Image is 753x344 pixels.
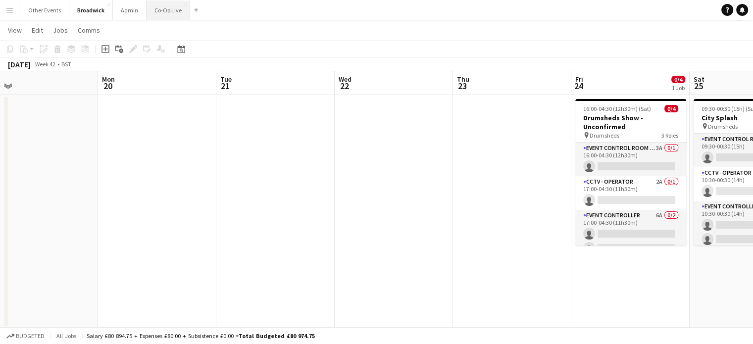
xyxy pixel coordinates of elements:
span: 24 [574,80,583,92]
span: Jobs [53,26,68,35]
span: Fri [575,75,583,84]
app-job-card: 16:00-04:30 (12h30m) (Sat)0/4Drumsheds Show - Unconfirmed Drumsheds3 RolesEvent Control Room Mana... [575,99,686,246]
span: 0/4 [671,76,685,83]
a: Jobs [49,24,72,37]
span: Mon [102,75,115,84]
span: 20 [100,80,115,92]
div: BST [61,60,71,68]
button: Budgeted [5,331,46,342]
span: 3 Roles [661,132,678,139]
span: 22 [337,80,351,92]
span: Total Budgeted £80 974.75 [239,332,315,340]
span: All jobs [54,332,78,340]
div: [DATE] [8,59,31,69]
span: 0/4 [664,105,678,112]
span: Thu [457,75,469,84]
h3: Drumsheds Show - Unconfirmed [575,113,686,131]
span: Sat [694,75,704,84]
app-card-role: CCTV - Operator2A0/117:00-04:30 (11h30m) [575,176,686,210]
span: Week 42 [33,60,57,68]
span: Wed [339,75,351,84]
span: 16:00-04:30 (12h30m) (Sat) [583,105,651,112]
a: Comms [74,24,104,37]
span: Drumsheds [708,123,738,130]
a: View [4,24,26,37]
span: Comms [78,26,100,35]
span: View [8,26,22,35]
app-card-role: Event Controller6A0/217:00-04:30 (11h30m) [575,210,686,258]
div: Salary £80 894.75 + Expenses £80.00 + Subsistence £0.00 = [87,332,315,340]
button: Admin [113,0,147,20]
span: 21 [219,80,232,92]
span: Drumsheds [590,132,619,139]
button: Other Events [20,0,69,20]
span: Edit [32,26,43,35]
app-card-role: Event Control Room Manager3A0/116:00-04:30 (12h30m) [575,143,686,176]
span: Tue [220,75,232,84]
span: 23 [455,80,469,92]
a: Edit [28,24,47,37]
div: 1 Job [672,84,685,92]
button: Co-Op Live [147,0,190,20]
span: 25 [692,80,704,92]
span: Budgeted [16,333,45,340]
button: Broadwick [69,0,113,20]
